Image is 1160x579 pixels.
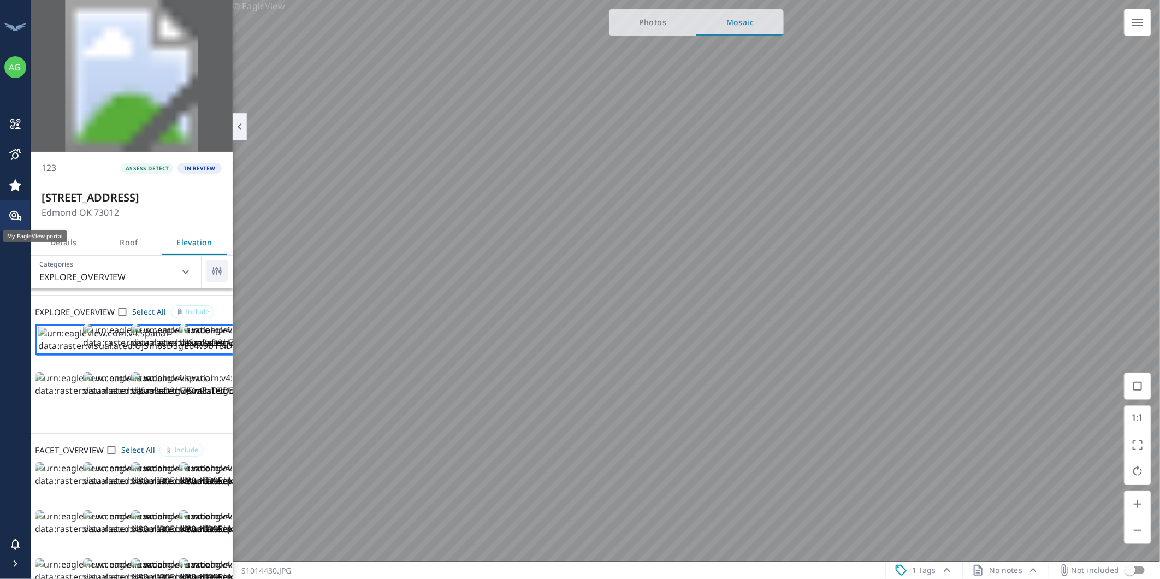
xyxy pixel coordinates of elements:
p: Select All [121,445,155,456]
p: EXPLORE_OVERVIEW [35,304,115,320]
span: IN REVIEW [177,164,222,172]
h3: [STREET_ADDRESS] [42,191,222,204]
button: Fit to Window [1125,432,1151,458]
button: Box Annotation [1125,373,1151,399]
button: No notes [962,562,1049,579]
button: Rotate [1125,458,1151,485]
label: Categories [39,260,201,267]
span: Details [37,236,90,250]
span: Elevation [168,236,221,250]
p: FACET_OVERVIEW [35,442,104,458]
button: Menu [1125,9,1151,36]
img: urn:eagleview.com:v4:spatial-data:raster:visual:ated:UJSm8sD3gE64v9bT8iDoQQ:0 [35,324,263,356]
img: EagleView Logo [4,23,26,31]
h4: 123 [42,163,56,174]
button: Zoom out [1125,517,1151,543]
p: Select All [132,306,166,317]
h4: Edmond OK 73012 [42,208,222,218]
span: Roof [103,236,155,250]
button: Full Size [1125,406,1151,432]
span: ASSESS DETECT [121,164,173,172]
div: Assess [9,148,22,161]
span: Photos [615,16,690,29]
button: Zoom In [1125,491,1151,517]
div: AG [4,56,26,78]
div: EXPLORE_OVERVIEW [39,269,201,286]
p: Not included [1071,565,1120,576]
span: Mosaic [703,16,777,29]
button: 1 Tags [885,562,962,579]
div: Drone Pilot Portal [9,117,22,131]
div: Assess Ordering [9,179,22,192]
span: S1014430.JPG [233,565,292,576]
p: No notes [989,565,1022,576]
p: 1 Tags [912,565,936,576]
